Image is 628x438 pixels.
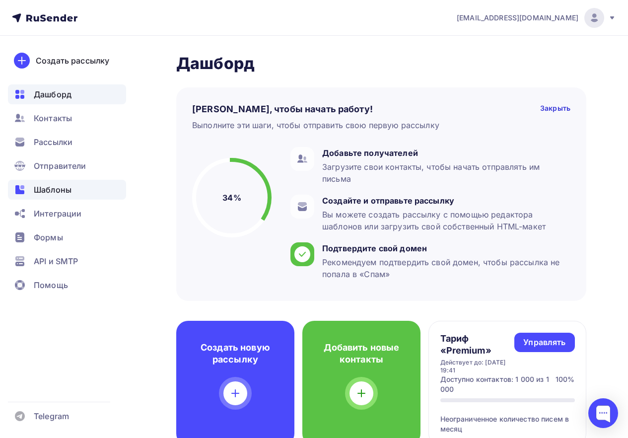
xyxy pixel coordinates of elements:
[34,136,72,148] span: Рассылки
[457,8,616,28] a: [EMAIL_ADDRESS][DOMAIN_NAME]
[556,374,575,394] div: 100%
[322,161,565,185] div: Загрузите свои контакты, чтобы начать отправлять им письма
[322,256,565,280] div: Рекомендуем подтвердить свой домен, чтобы рассылка не попала в «Спам»
[192,342,279,365] h4: Создать новую рассылку
[457,13,578,23] span: [EMAIL_ADDRESS][DOMAIN_NAME]
[34,231,63,243] span: Формы
[34,160,86,172] span: Отправители
[176,54,586,73] h2: Дашборд
[8,132,126,152] a: Рассылки
[540,103,570,115] div: Закрыть
[34,208,81,219] span: Интеграции
[523,337,565,348] div: Управлять
[192,103,373,115] h4: [PERSON_NAME], чтобы начать работу!
[36,55,109,67] div: Создать рассылку
[34,410,69,422] span: Telegram
[440,333,515,357] h4: Тариф «Premium»
[440,374,556,394] div: Доступно контактов: 1 000 из 1 000
[34,279,68,291] span: Помощь
[8,227,126,247] a: Формы
[322,209,565,232] div: Вы можете создать рассылку с помощью редактора шаблонов или загрузить свой собственный HTML-макет
[34,184,71,196] span: Шаблоны
[322,195,565,207] div: Создайте и отправьте рассылку
[34,255,78,267] span: API и SMTP
[34,88,71,100] span: Дашборд
[440,359,515,374] div: Действует до: [DATE] 19:41
[8,180,126,200] a: Шаблоны
[8,84,126,104] a: Дашборд
[318,342,405,365] h4: Добавить новые контакты
[8,108,126,128] a: Контакты
[322,242,565,254] div: Подтвердите свой домен
[34,112,72,124] span: Контакты
[192,119,439,131] div: Выполните эти шаги, чтобы отправить свою первую рассылку
[440,402,575,434] div: Неограниченное количество писем в месяц
[322,147,565,159] div: Добавьте получателей
[8,156,126,176] a: Отправители
[222,192,241,204] h5: 34%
